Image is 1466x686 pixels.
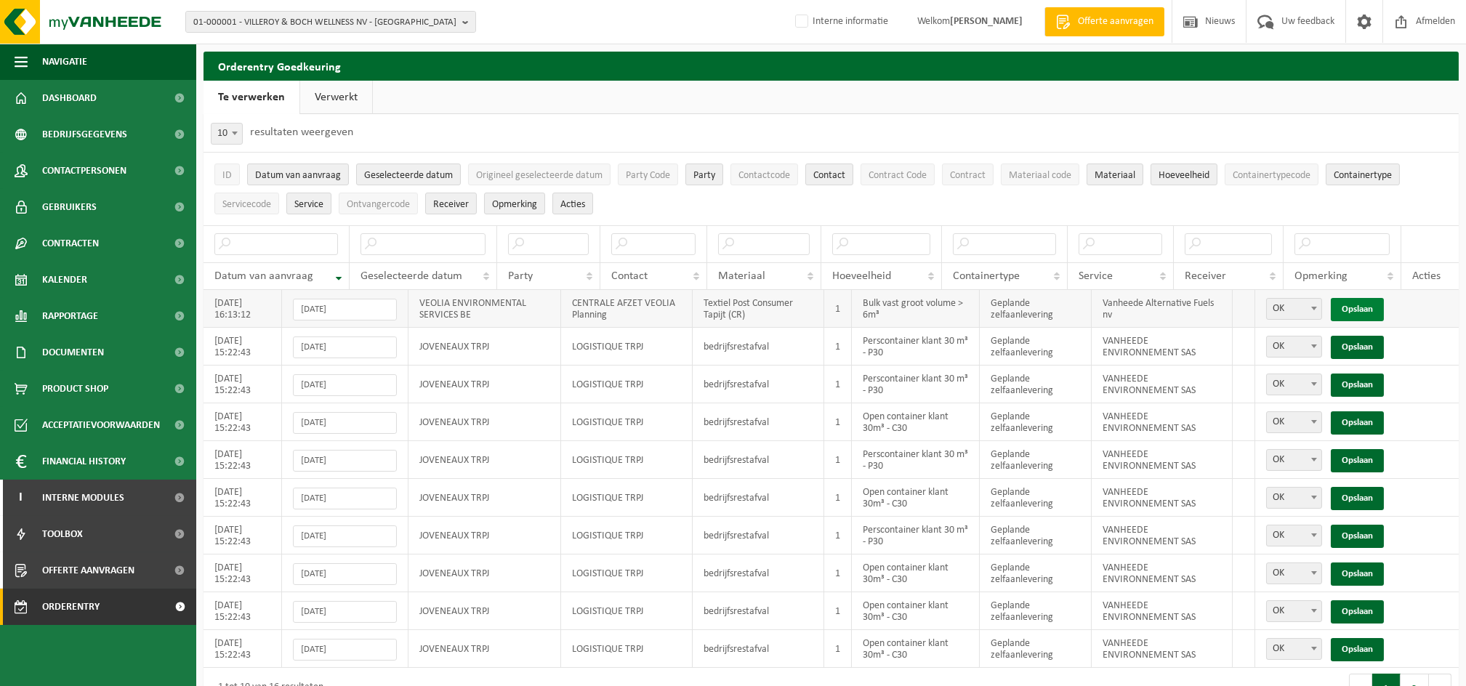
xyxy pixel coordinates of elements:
[347,199,410,210] span: Ontvangercode
[1266,411,1322,433] span: OK
[15,480,28,516] span: I
[561,366,693,403] td: LOGISTIQUE TRPJ
[204,630,282,668] td: [DATE] 15:22:43
[980,554,1092,592] td: Geplande zelfaanlevering
[1151,164,1217,185] button: HoeveelheidHoeveelheid: Activate to sort
[300,81,372,114] a: Verwerkt
[185,11,476,33] button: 01-000001 - VILLEROY & BOCH WELLNESS NV - [GEOGRAPHIC_DATA]
[824,592,852,630] td: 1
[561,403,693,441] td: LOGISTIQUE TRPJ
[693,328,824,366] td: bedrijfsrestafval
[1009,170,1071,181] span: Materiaal code
[408,403,561,441] td: JOVENEAUX TRPJ
[980,366,1092,403] td: Geplande zelfaanlevering
[204,554,282,592] td: [DATE] 15:22:43
[953,270,1020,282] span: Containertype
[1267,450,1321,470] span: OK
[560,199,585,210] span: Acties
[364,170,453,181] span: Geselecteerde datum
[1331,374,1384,397] a: Opslaan
[561,441,693,479] td: LOGISTIQUE TRPJ
[693,630,824,668] td: bedrijfsrestafval
[824,366,852,403] td: 1
[792,11,888,33] label: Interne informatie
[813,170,845,181] span: Contact
[1267,299,1321,319] span: OK
[1087,164,1143,185] button: MateriaalMateriaal: Activate to sort
[1266,525,1322,546] span: OK
[693,554,824,592] td: bedrijfsrestafval
[1267,412,1321,432] span: OK
[950,170,986,181] span: Contract
[980,592,1092,630] td: Geplande zelfaanlevering
[1267,639,1321,659] span: OK
[1266,336,1322,358] span: OK
[1159,170,1209,181] span: Hoeveelheid
[852,403,980,441] td: Open container klant 30m³ - C30
[980,403,1092,441] td: Geplande zelfaanlevering
[561,479,693,517] td: LOGISTIQUE TRPJ
[408,290,561,328] td: VEOLIA ENVIRONMENTAL SERVICES BE
[693,517,824,554] td: bedrijfsrestafval
[693,441,824,479] td: bedrijfsrestafval
[211,123,243,145] span: 10
[204,441,282,479] td: [DATE] 15:22:43
[561,517,693,554] td: LOGISTIQUE TRPJ
[1267,525,1321,546] span: OK
[738,170,790,181] span: Contactcode
[561,554,693,592] td: LOGISTIQUE TRPJ
[408,328,561,366] td: JOVENEAUX TRPJ
[561,328,693,366] td: LOGISTIQUE TRPJ
[693,592,824,630] td: bedrijfsrestafval
[1092,554,1233,592] td: VANHEEDE ENVIRONNEMENT SAS
[1185,270,1226,282] span: Receiver
[42,80,97,116] span: Dashboard
[626,170,670,181] span: Party Code
[852,554,980,592] td: Open container klant 30m³ - C30
[204,479,282,517] td: [DATE] 15:22:43
[980,517,1092,554] td: Geplande zelfaanlevering
[42,589,164,625] span: Orderentry Goedkeuring
[250,126,353,138] label: resultaten weergeven
[852,592,980,630] td: Open container klant 30m³ - C30
[852,328,980,366] td: Perscontainer klant 30 m³ - P30
[1225,164,1318,185] button: ContainertypecodeContainertypecode: Activate to sort
[980,290,1092,328] td: Geplande zelfaanlevering
[561,630,693,668] td: LOGISTIQUE TRPJ
[1267,601,1321,621] span: OK
[1331,298,1384,321] a: Opslaan
[42,552,134,589] span: Offerte aanvragen
[214,193,279,214] button: ServicecodeServicecode: Activate to sort
[824,630,852,668] td: 1
[1092,630,1233,668] td: VANHEEDE ENVIRONNEMENT SAS
[693,403,824,441] td: bedrijfsrestafval
[42,371,108,407] span: Product Shop
[611,270,648,282] span: Contact
[552,193,593,214] button: Acties
[42,298,98,334] span: Rapportage
[1266,638,1322,660] span: OK
[492,199,537,210] span: Opmerking
[852,517,980,554] td: Perscontainer klant 30 m³ - P30
[42,443,126,480] span: Financial History
[42,116,127,153] span: Bedrijfsgegevens
[204,52,1459,80] h2: Orderentry Goedkeuring
[718,270,765,282] span: Materiaal
[1331,638,1384,661] a: Opslaan
[1266,298,1322,320] span: OK
[942,164,994,185] button: ContractContract: Activate to sort
[1267,336,1321,357] span: OK
[618,164,678,185] button: Party CodeParty Code: Activate to sort
[1331,562,1384,586] a: Opslaan
[1092,517,1233,554] td: VANHEEDE ENVIRONNEMENT SAS
[408,554,561,592] td: JOVENEAUX TRPJ
[685,164,723,185] button: PartyParty: Activate to sort
[1092,290,1233,328] td: Vanheede Alternative Fuels nv
[852,630,980,668] td: Open container klant 30m³ - C30
[1079,270,1113,282] span: Service
[433,199,469,210] span: Receiver
[950,16,1023,27] strong: [PERSON_NAME]
[1267,488,1321,508] span: OK
[852,479,980,517] td: Open container klant 30m³ - C30
[294,199,323,210] span: Service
